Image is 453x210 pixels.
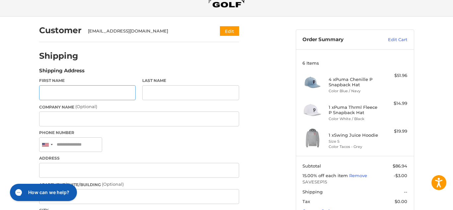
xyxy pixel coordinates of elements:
div: [EMAIL_ADDRESS][DOMAIN_NAME] [88,28,207,35]
button: Edit [220,26,239,36]
li: Color White / Black [329,116,379,122]
span: -$3.00 [394,173,407,178]
div: United States: +1 [39,138,55,152]
small: (Optional) [75,104,97,109]
legend: Shipping Address [39,67,85,78]
label: Phone Number [39,130,239,136]
li: Color Tacos - Grey [329,144,379,150]
li: Size S [329,139,379,144]
span: $0.00 [395,199,407,204]
a: Edit Cart [374,36,407,43]
label: Last Name [142,78,239,84]
div: $14.99 [381,100,407,107]
h4: 1 x Swing Juice Hoodie [329,132,379,138]
h3: Order Summary [302,36,374,43]
a: Remove [349,173,367,178]
label: Address [39,155,239,161]
h4: 4 x Puma Chenille P Snapback Hat [329,77,379,88]
div: $51.96 [381,72,407,79]
span: Tax [302,199,310,204]
span: $86.94 [393,163,407,169]
label: Apartment/Suite/Building [39,181,239,188]
span: -- [404,189,407,194]
label: First Name [39,78,136,84]
span: SAVESEP15 [302,179,407,185]
span: Subtotal [302,163,321,169]
h4: 1 x Puma Thrml Fleece P Snapback Hat [329,105,379,115]
h2: Customer [39,25,82,35]
div: $19.99 [381,128,407,135]
h3: 6 Items [302,60,407,66]
label: Company Name [39,104,239,110]
small: (Optional) [102,181,124,187]
span: Shipping [302,189,323,194]
li: Color Blue / Navy [329,88,379,94]
iframe: Gorgias live chat messenger [7,181,79,203]
span: 15.00% off each item [302,173,349,178]
h2: Shipping [39,51,78,61]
